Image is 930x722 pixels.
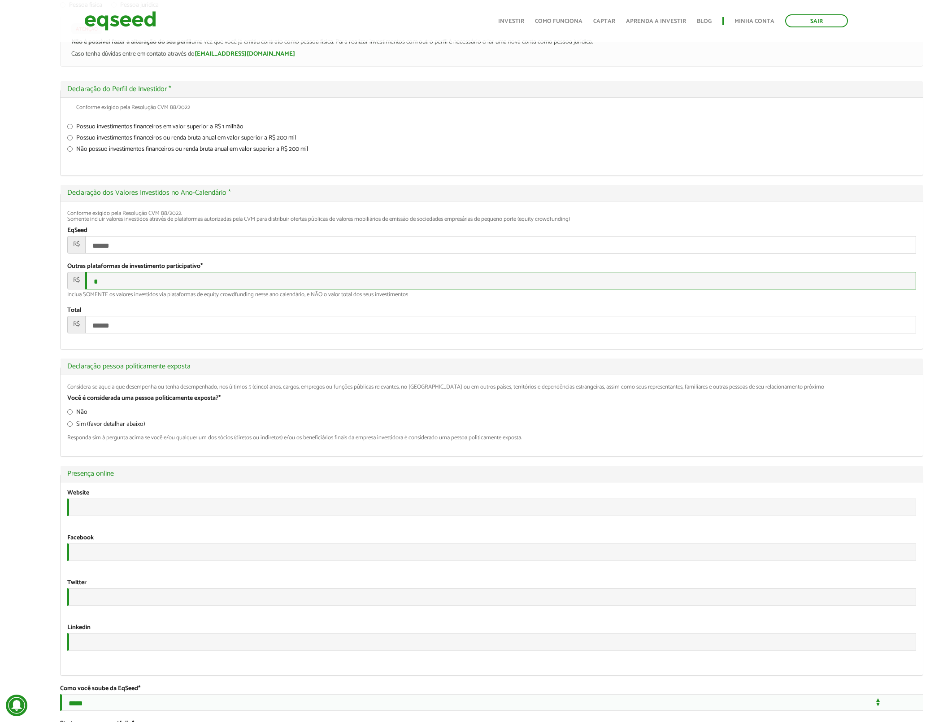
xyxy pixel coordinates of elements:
input: Possuo investimentos financeiros ou renda bruta anual em valor superior a R$ 200 mil [67,135,73,140]
label: EqSeed [67,228,87,234]
div: Conforme exigido pela Resolução CVM 88/2022 [67,105,916,115]
input: Não [67,409,73,415]
div: Considera-se aquela que desempenha ou tenha desempenhado, nos últimos 5 (cinco) anos, cargos, emp... [67,384,916,390]
a: Captar [593,18,615,24]
input: Possuo investimentos financeiros em valor superior a R$ 1 milhão [67,124,73,129]
label: Possuo investimentos financeiros em valor superior a R$ 1 milhão [67,124,916,133]
p: uma vez que você já emitiu contrato como pessoa física. Para realizar investimentos com outro per... [71,39,912,46]
span: R$ [67,316,85,333]
label: Facebook [67,535,94,541]
input: Sim (favor detalhar abaixo) [67,421,73,427]
span: R$ [67,272,85,289]
span: R$ [67,236,85,254]
label: Website [67,490,89,496]
a: [EMAIL_ADDRESS][DOMAIN_NAME] [195,51,295,57]
label: Não possuo investimentos financeiros ou renda bruta anual em valor superior a R$ 200 mil [67,146,916,155]
label: Sim (favor detalhar abaixo) [67,421,145,430]
div: Conforme exigido pela Resolução CVM 88/2022. Somente incluir valores investidos através de plataf... [67,210,916,222]
a: Blog [697,18,712,24]
label: Você é considerada uma pessoa politicamente exposta? [67,395,221,402]
span: Este campo é obrigatório. [138,683,140,694]
a: Presença online [67,470,916,477]
a: Aprenda a investir [626,18,686,24]
span: Este campo é obrigatório. [200,261,203,271]
label: Não [67,409,87,418]
label: Total [67,307,82,314]
label: Possuo investimentos financeiros ou renda bruta anual em valor superior a R$ 200 mil [67,135,916,144]
p: Caso tenha dúvidas entre em contato através do [71,51,912,58]
label: Outras plataformas de investimento participativo [67,263,203,270]
a: Como funciona [535,18,582,24]
a: Declaração pessoa politicamente exposta [67,363,916,370]
label: Twitter [67,580,87,586]
a: Sair [785,14,848,27]
img: EqSeed [84,9,156,33]
div: Responda sim à pergunta acima se você e/ou qualquer um dos sócios (diretos ou indiretos) e/ou os ... [67,435,916,441]
input: Não possuo investimentos financeiros ou renda bruta anual em valor superior a R$ 200 mil [67,146,73,152]
label: Como você soube da EqSeed [60,686,140,692]
a: Declaração do Perfil de Investidor * [67,86,916,93]
a: Minha conta [734,18,774,24]
div: Inclua SOMENTE os valores investidos via plataformas de equity crowdfunding nesse ano calendário,... [67,292,916,298]
a: Declaração dos Valores Investidos no Ano-Calendário * [67,189,916,197]
span: Este campo é obrigatório. [218,393,221,403]
label: Linkedin [67,625,91,631]
a: Investir [498,18,524,24]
